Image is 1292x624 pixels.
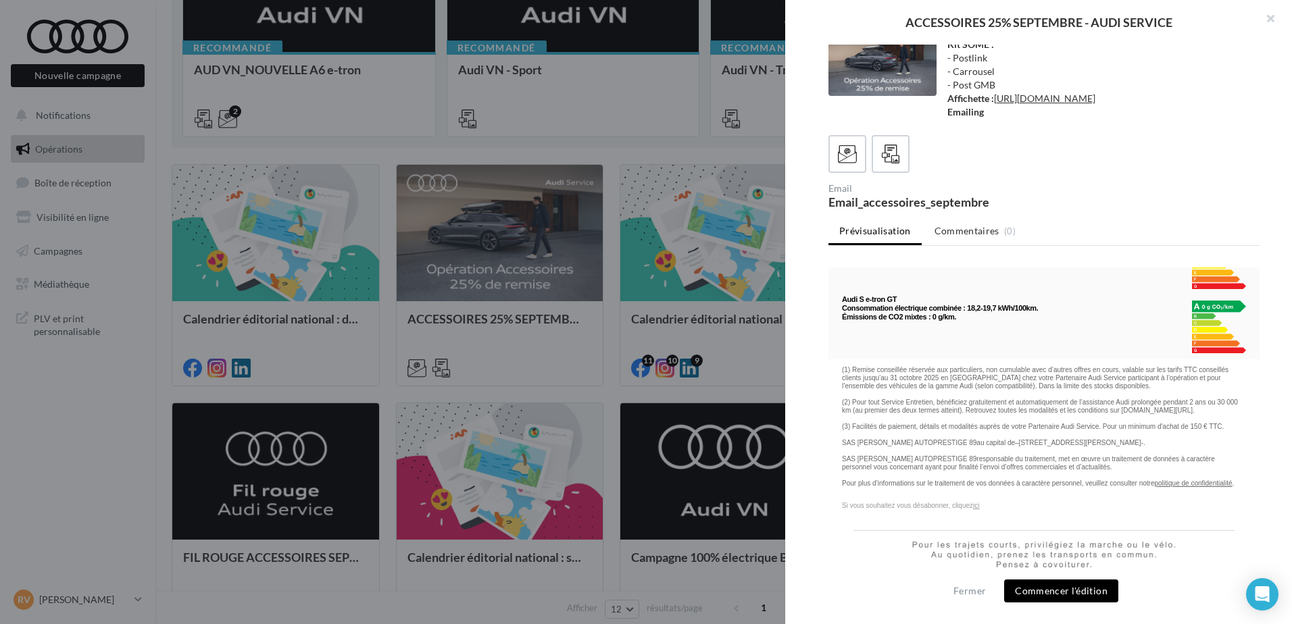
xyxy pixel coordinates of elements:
span: [STREET_ADDRESS][PERSON_NAME] [191,172,313,179]
span: Si vous souhaitez vous désabonner, cliquez [14,234,151,242]
span: SAS [PERSON_NAME] AUTOPRESTIGE 89 [14,172,148,179]
span: (0) [1004,226,1016,236]
button: Fermer [948,583,991,599]
span: SAS [PERSON_NAME] AUTOPRESTIGE 89 [14,188,148,195]
button: Commencer l'édition [1004,579,1118,602]
div: Email_accessoires_septembre [828,196,1039,208]
span: Commentaires [935,224,999,238]
strong: Kit SOME : [947,38,994,50]
font: Audi S e-tron GT Consommation électrique combinée : 18,2-19,7 kWh/100km. Émissions de CO2 mixtes ... [14,28,209,53]
div: ACCESSOIRES 25% SEPTEMBRE - AUDI SERVICE [807,16,1270,28]
strong: Affichette : [947,93,994,104]
div: Open Intercom Messenger [1246,578,1278,610]
a: [URL][DOMAIN_NAME] [994,93,1095,104]
div: - Postlink - Carrousel - Post GMB [947,38,1249,119]
a: politique de confidentialité [326,212,403,219]
div: Email [828,184,1039,193]
a: ici [145,234,151,242]
img: myAudi [364,33,418,86]
strong: Emailing [947,106,984,118]
font: (1) Remise conseillée réservée aux particuliers, non cumulable avec d’autres offres en cours, val... [14,99,409,219]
